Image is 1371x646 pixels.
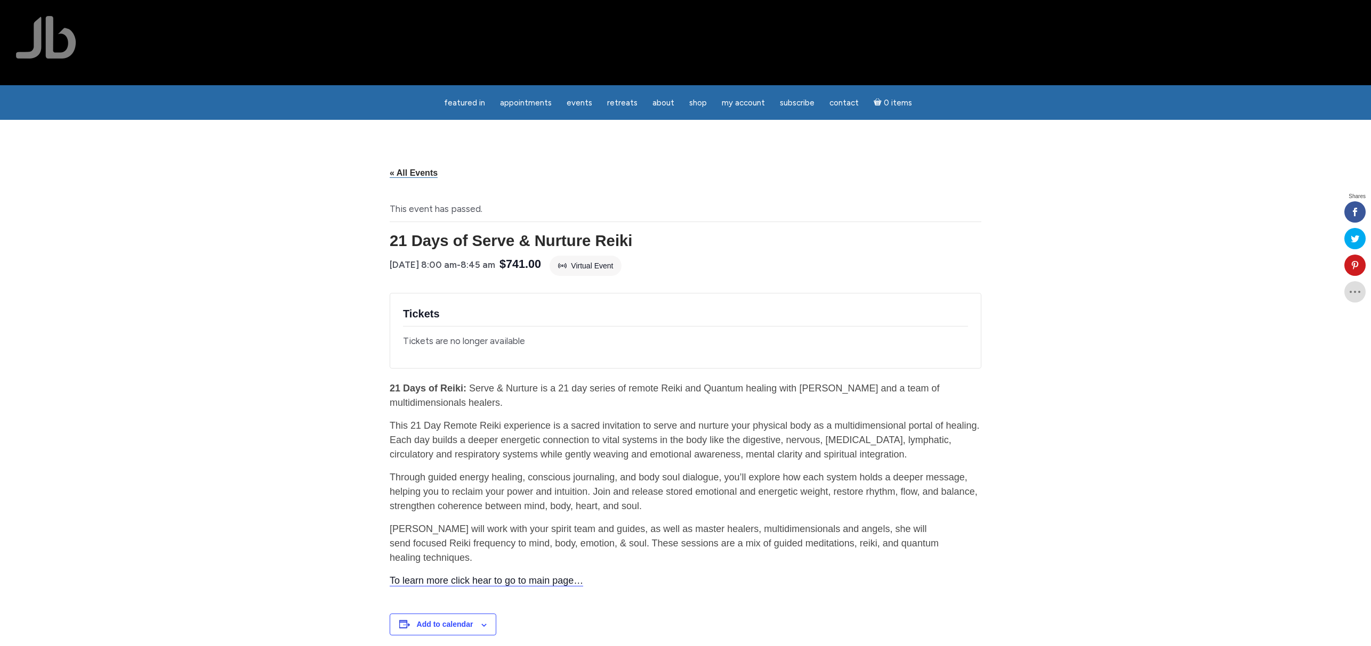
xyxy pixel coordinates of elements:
[874,98,884,108] i: Cart
[607,98,638,108] span: Retreats
[461,259,495,270] span: 8:45 am
[390,233,981,248] h1: 21 Days of Serve & Nurture Reiki
[403,333,968,349] div: Tickets are no longer available
[390,522,981,565] p: [PERSON_NAME] will work with your spirit team and guides, as well as master healers, multidimensi...
[829,98,859,108] span: Contact
[390,381,981,410] p: Serve & Nurture is a 21 day series of remote Reiki and Quantum healing with [PERSON_NAME] and a t...
[444,98,485,108] span: featured in
[1349,194,1366,199] span: Shares
[646,93,681,113] a: About
[780,98,814,108] span: Subscribe
[16,16,76,59] img: Jamie Butler. The Everyday Medium
[494,93,558,113] a: Appointments
[689,98,707,108] span: Shop
[567,98,592,108] span: Events
[390,259,457,270] span: [DATE] 8:00 am
[500,98,552,108] span: Appointments
[390,419,981,462] p: This 21 Day Remote Reiki experience is a sacred invitation to serve and nurture your physical bod...
[499,255,541,274] span: $741.00
[390,168,438,178] a: « All Events
[601,93,644,113] a: Retreats
[867,92,918,113] a: Cart0 items
[683,93,713,113] a: Shop
[823,93,865,113] a: Contact
[417,620,473,628] button: View links to add events to your calendar
[715,93,771,113] a: My Account
[390,383,466,394] strong: 21 Days of Reiki:
[773,93,821,113] a: Subscribe
[884,99,912,107] span: 0 items
[438,93,491,113] a: featured in
[390,257,495,273] div: -
[390,575,583,586] a: To learn more click hear to go to main page…
[403,306,968,321] h2: Tickets
[390,203,981,216] li: This event has passed.
[390,470,981,513] p: Through guided energy healing, conscious journaling, and body soul dialogue, you’ll explore how e...
[560,93,599,113] a: Events
[722,98,765,108] span: My Account
[652,98,674,108] span: About
[550,256,622,276] div: Virtual Event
